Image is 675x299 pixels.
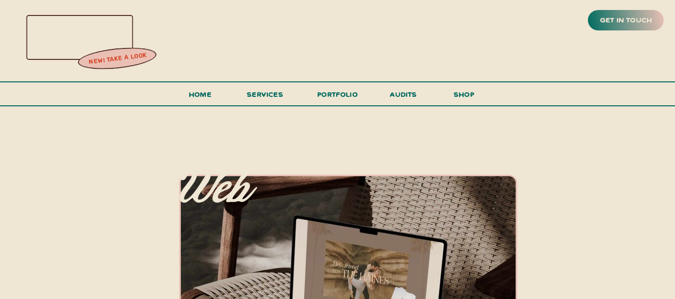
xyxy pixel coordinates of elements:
a: audits [389,88,419,105]
a: Home [185,88,216,106]
a: services [244,88,286,106]
a: new! take a look [76,49,158,69]
p: All-inclusive branding, web design & copy [14,127,253,269]
a: portfolio [314,88,361,106]
a: shop [440,88,488,105]
span: services [247,89,283,99]
a: get in touch [598,13,654,27]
